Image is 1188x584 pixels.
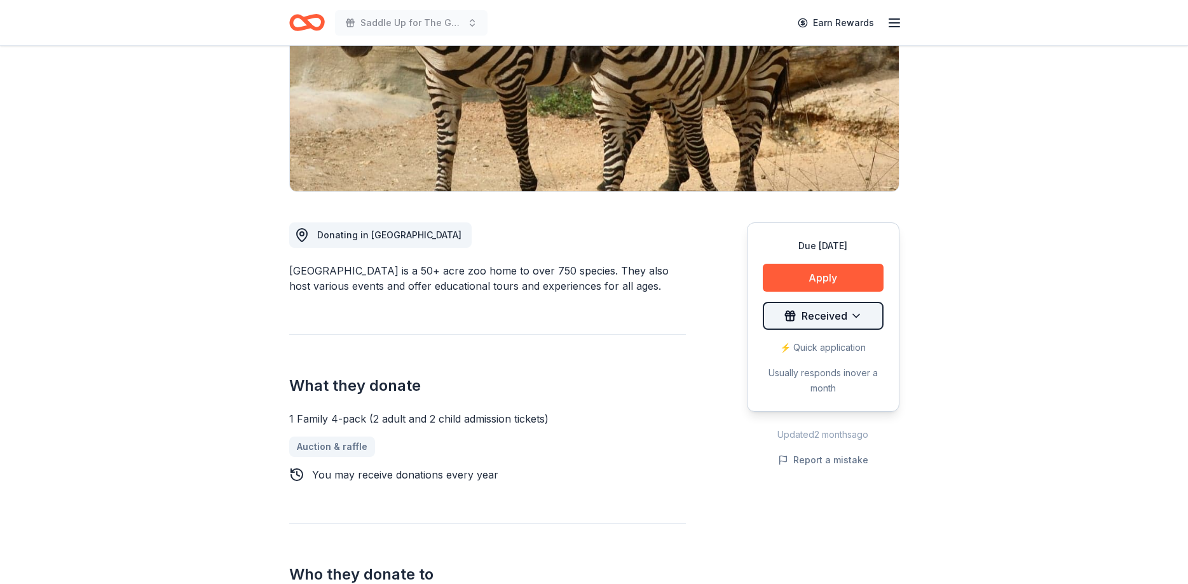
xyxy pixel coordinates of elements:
[802,308,847,324] span: Received
[747,427,899,442] div: Updated 2 months ago
[763,238,884,254] div: Due [DATE]
[790,11,882,34] a: Earn Rewards
[335,10,488,36] button: Saddle Up for The Guild
[763,264,884,292] button: Apply
[763,365,884,396] div: Usually responds in over a month
[317,229,461,240] span: Donating in [GEOGRAPHIC_DATA]
[312,467,498,482] div: You may receive donations every year
[289,8,325,37] a: Home
[289,411,686,426] div: 1 Family 4-pack (2 adult and 2 child admission tickets)
[289,376,686,396] h2: What they donate
[289,263,686,294] div: [GEOGRAPHIC_DATA] is a 50+ acre zoo home to over 750 species. They also host various events and o...
[360,15,462,31] span: Saddle Up for The Guild
[763,302,884,330] button: Received
[778,452,868,468] button: Report a mistake
[763,340,884,355] div: ⚡️ Quick application
[289,437,375,457] a: Auction & raffle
